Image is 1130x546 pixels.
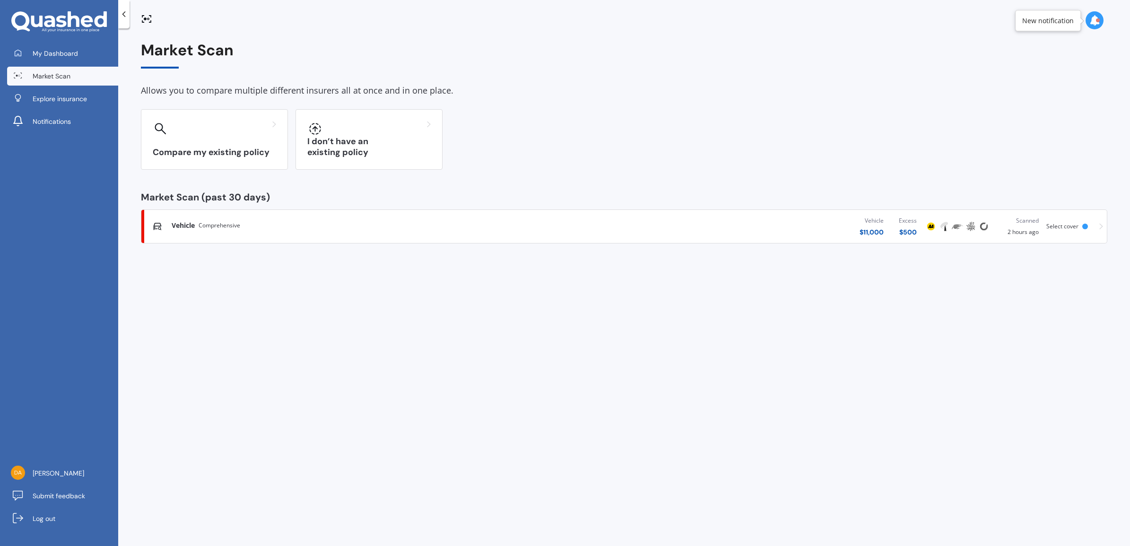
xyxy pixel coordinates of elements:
[7,89,118,108] a: Explore insurance
[7,509,118,528] a: Log out
[939,221,950,232] img: Tower
[860,216,884,225] div: Vehicle
[33,117,71,126] span: Notifications
[998,216,1039,237] div: 2 hours ago
[141,209,1107,243] a: VehicleComprehensiveVehicle$11,000Excess$500AATowerTrade Me InsuranceAMPCoveScanned2 hours agoSel...
[860,227,884,237] div: $ 11,000
[7,112,118,131] a: Notifications
[899,216,917,225] div: Excess
[7,67,118,86] a: Market Scan
[978,221,990,232] img: Cove
[199,221,240,230] span: Comprehensive
[33,468,84,478] span: [PERSON_NAME]
[1022,16,1074,26] div: New notification
[33,94,87,104] span: Explore insurance
[998,216,1039,225] div: Scanned
[965,221,976,232] img: AMP
[7,464,118,483] a: [PERSON_NAME]
[33,514,55,523] span: Log out
[33,71,70,81] span: Market Scan
[141,84,1107,98] div: Allows you to compare multiple different insurers all at once and in one place.
[33,491,85,501] span: Submit feedback
[899,227,917,237] div: $ 500
[952,221,963,232] img: Trade Me Insurance
[925,221,937,232] img: AA
[33,49,78,58] span: My Dashboard
[7,486,118,505] a: Submit feedback
[172,221,195,230] span: Vehicle
[141,42,1107,69] div: Market Scan
[1046,222,1078,230] span: Select cover
[153,147,276,158] h3: Compare my existing policy
[307,136,431,158] h3: I don’t have an existing policy
[11,466,25,480] img: 2b76efae0a604a8b935b4aec462d5b3f
[141,192,1107,202] div: Market Scan (past 30 days)
[7,44,118,63] a: My Dashboard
